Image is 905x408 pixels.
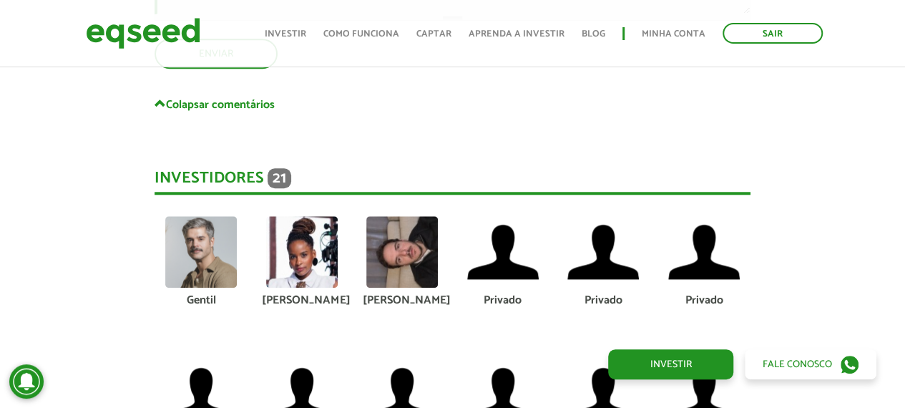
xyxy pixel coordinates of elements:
a: Minha conta [642,29,705,39]
a: Investir [265,29,306,39]
div: Gentil [162,295,241,306]
img: picture-90970-1668946421.jpg [266,216,338,288]
span: 21 [268,168,291,188]
img: EqSeed [86,14,200,52]
a: Aprenda a investir [469,29,564,39]
div: Privado [665,295,744,306]
a: Investir [608,349,733,379]
img: default-user.png [668,216,740,288]
div: Investidores [155,168,750,195]
img: picture-123564-1758224931.png [165,216,237,288]
img: default-user.png [567,216,639,288]
img: picture-127619-1750805258.jpg [366,216,438,288]
a: Sair [723,23,823,44]
a: Fale conosco [745,349,876,379]
div: [PERSON_NAME] [262,295,341,306]
div: Privado [564,295,643,306]
img: default-user.png [467,216,539,288]
div: [PERSON_NAME] [363,295,442,306]
a: Captar [416,29,451,39]
a: Blog [582,29,605,39]
a: Colapsar comentários [155,97,750,111]
a: Como funciona [323,29,399,39]
div: Privado [463,295,542,306]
